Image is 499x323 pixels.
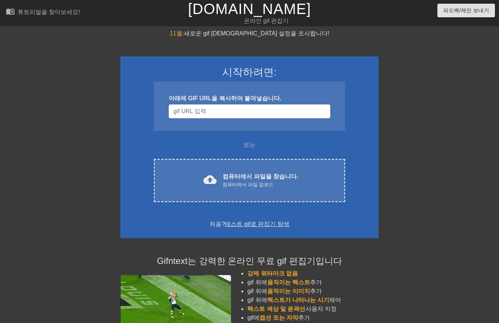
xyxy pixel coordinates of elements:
a: 테스트 gif로 편집기 탐색 [225,221,289,227]
div: 아래에 GIF URL을 복사하여 붙여넣습니다. [169,94,330,103]
a: [DOMAIN_NAME] [188,1,311,17]
li: gif에 추가 [247,313,379,322]
li: gif 위에 추가 [247,287,379,296]
span: 강제 워터마크 없음 [247,270,298,277]
h4: Gifntext는 강력한 온라인 무료 gif 편집기입니다 [120,256,379,267]
span: 11월: [170,30,184,37]
div: 또는 [140,140,359,149]
div: 컴퓨터에서 파일 업로드 [223,181,298,188]
a: 튜토리얼을 찾아보세요! [6,7,80,18]
div: 새로운 gif [DEMOGRAPHIC_DATA] 설정을 조사합니다! [120,29,379,38]
h3: 시작하려면: [130,66,369,79]
span: 캡션 또는 자막 [259,315,298,321]
span: 텍스트 색상 및 윤곽선 [247,306,305,312]
span: menu_book [6,7,15,16]
span: cloud_upload [203,173,217,186]
div: 처음? [130,220,369,229]
li: gif 위에 제어 [247,296,379,305]
span: 움직이는 텍스트 [267,279,310,285]
li: gif 위에 추가 [247,278,379,287]
div: 튜토리얼을 찾아보세요! [18,9,80,15]
input: 사용자 이름 [169,104,330,118]
span: 움직이는 이미지 [267,288,310,294]
div: 온라인 gif 편집기 [170,17,363,25]
span: 피드백/제안 보내기 [443,6,489,15]
font: 컴퓨터에서 파일을 찾습니다. [223,173,298,180]
span: 텍스트가 나타나는 시기 [267,297,330,303]
li: 사용자 지정 [247,305,379,313]
button: 피드백/제안 보내기 [437,4,495,17]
